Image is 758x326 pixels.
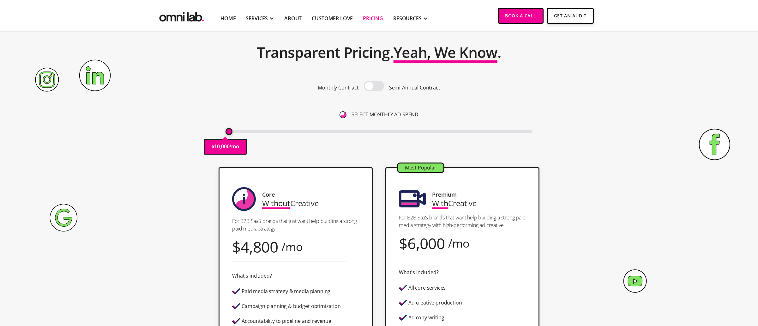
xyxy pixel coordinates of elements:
span: Yeah, We Know [394,42,497,62]
p: For B2B SaaS brands that just want help building a strong paid media strategy. [232,217,359,232]
span: Without [262,198,290,208]
div: Paid media strategy & media planning [242,289,330,294]
div: Accountability to pipeline and revenue [242,318,331,324]
a: Pricing [363,15,383,22]
p: For B2B SaaS brands that want help building a strong paid media strategy with high-performing ad ... [399,214,526,229]
div: What's included? [232,272,272,280]
div: Premium [432,190,457,199]
img: 6410812402e99d19b372aa32_omni-nav-info.svg [340,111,346,118]
div: Campaign planning & budget optimization [242,304,341,309]
p: 10,000 [214,142,229,151]
div: RESOURCES [393,15,422,22]
div: /mo [448,239,470,248]
div: Most Popular [398,163,443,172]
div: Core [262,190,274,199]
p: $ [212,142,214,151]
div: 6,000 [407,239,445,248]
div: Creative [432,199,477,207]
div: Ad copy writing [408,315,444,320]
a: Home [220,15,236,22]
div: SERVICES [246,15,268,22]
div: 4,800 [241,243,278,251]
p: /mo [229,142,239,151]
a: Customer Love [312,15,353,22]
p: Monthly Contract [318,83,358,92]
a: About [284,15,302,22]
div: $ [399,239,407,248]
iframe: Chat Widget [645,253,758,326]
div: What's included? [399,268,438,277]
h2: Transparent Pricing. . [257,40,501,65]
div: All core services [408,285,446,291]
div: Creative [262,199,319,207]
p: SELECT MONTHLY AD SPEND [352,110,418,119]
a: Book a Call [498,8,544,24]
a: home [158,8,205,23]
p: Semi-Annual Contract [389,83,440,92]
div: /mo [281,243,303,251]
span: With [432,198,448,208]
div: $ [232,243,241,251]
img: Omni Lab: B2B SaaS Demand Generation Agency [158,8,205,23]
a: Get An Audit [547,8,594,24]
div: Ad creative production [408,300,462,305]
